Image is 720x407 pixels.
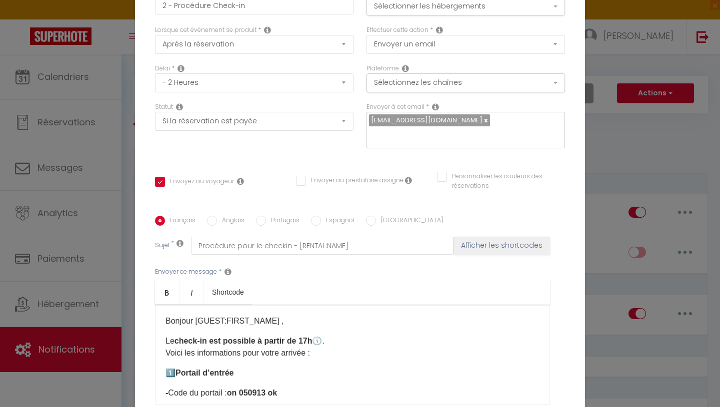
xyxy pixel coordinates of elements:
a: Bold [155,280,179,304]
i: Action Time [177,64,184,72]
strong: check-in est possible à partir de 17h [174,337,312,345]
label: [GEOGRAPHIC_DATA] [376,216,443,227]
label: Sujet [155,241,170,251]
i: Envoyer au voyageur [237,177,244,185]
a: Italic [179,280,204,304]
label: Effectuer cette action [366,25,428,35]
p: Bonjour [GUEST:FIRST_NAME] , [165,315,539,327]
label: Délai [155,64,170,73]
i: Recipient [432,103,439,111]
strong: Portail d’entrée [175,369,233,377]
i: Subject [176,239,183,247]
i: Message [224,268,231,276]
i: Envoyer au prestataire si il est assigné [405,176,412,184]
button: Afficher les shortcodes [453,237,550,255]
label: Anglais [217,216,244,227]
label: Envoyer ce message [155,267,217,277]
label: Envoyer à cet email [366,102,424,112]
a: Shortcode [204,280,252,304]
label: Plateforme [366,64,399,73]
p: Le 🕔. Voici les informations pour votre arrivée : [165,335,539,359]
button: Sélectionnez les chaînes [366,73,565,92]
label: Statut [155,102,173,112]
strong: 050913 ok [239,389,277,397]
i: Booking status [176,103,183,111]
label: Français [165,216,195,227]
i: Action Type [436,26,443,34]
label: Portugais [266,216,299,227]
i: Event Occur [264,26,271,34]
label: Espagnol [321,216,354,227]
b: - [165,389,168,397]
strong: on [227,389,237,397]
label: Lorsque cet événement se produit [155,25,256,35]
i: Action Channel [402,64,409,72]
p: 1️⃣ [165,367,539,379]
p: Code du portail : [165,387,539,399]
span: [EMAIL_ADDRESS][DOMAIN_NAME] [371,115,482,125]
